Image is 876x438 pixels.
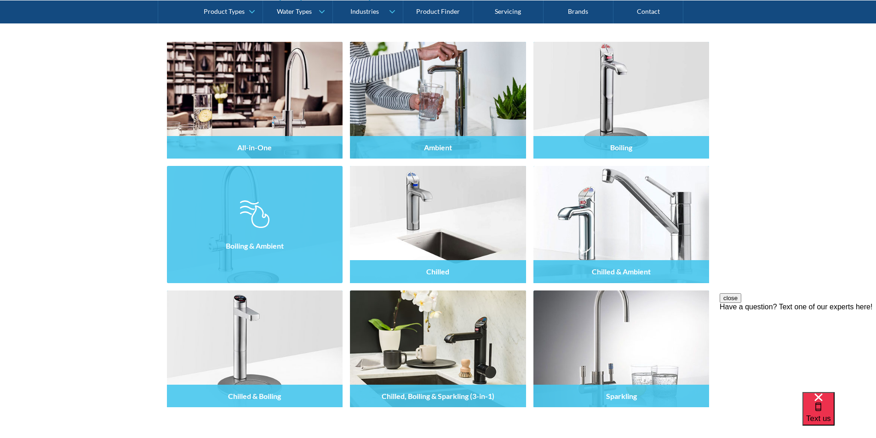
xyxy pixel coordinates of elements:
[167,166,343,283] a: Boiling & Ambient
[533,166,710,283] img: Filtered Water Taps
[533,42,710,159] a: Boiling
[350,7,379,15] div: Industries
[610,143,632,152] h4: Boiling
[802,392,876,438] iframe: podium webchat widget bubble
[167,290,343,407] img: Filtered Water Taps
[167,290,343,407] a: Chilled & Boiling
[592,267,651,276] h4: Chilled & Ambient
[350,166,526,283] img: Filtered Water Taps
[167,42,343,159] img: Filtered Water Taps
[533,42,710,159] img: Filtered Water Taps
[350,166,526,283] a: Chilled
[382,392,494,400] h4: Chilled, Boiling & Sparkling (3-in-1)
[226,241,284,250] h4: Boiling & Ambient
[720,293,876,404] iframe: podium webchat widget prompt
[228,392,281,400] h4: Chilled & Boiling
[277,7,312,15] div: Water Types
[533,290,710,407] img: Filtered Water Taps
[167,42,343,159] a: All-in-One
[167,166,343,283] img: Filtered Water Taps
[204,7,245,15] div: Product Types
[350,42,526,159] img: Filtered Water Taps
[350,42,526,159] a: Ambient
[426,267,449,276] h4: Chilled
[424,143,452,152] h4: Ambient
[350,290,526,407] a: Chilled, Boiling & Sparkling (3-in-1)
[350,290,526,407] img: Filtered Water Taps
[533,290,710,407] a: Sparkling
[606,392,637,400] h4: Sparkling
[237,143,272,152] h4: All-in-One
[533,166,710,283] a: Chilled & Ambient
